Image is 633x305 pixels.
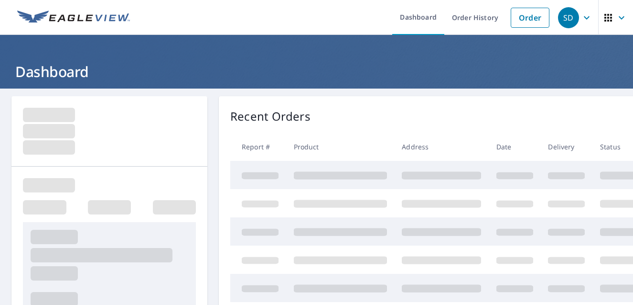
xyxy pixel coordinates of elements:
a: Order [511,8,549,28]
th: Report # [230,133,286,161]
th: Delivery [540,133,592,161]
img: EV Logo [17,11,130,25]
th: Date [489,133,541,161]
h1: Dashboard [11,62,622,81]
div: SD [558,7,579,28]
p: Recent Orders [230,108,311,125]
th: Product [286,133,395,161]
th: Address [394,133,489,161]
